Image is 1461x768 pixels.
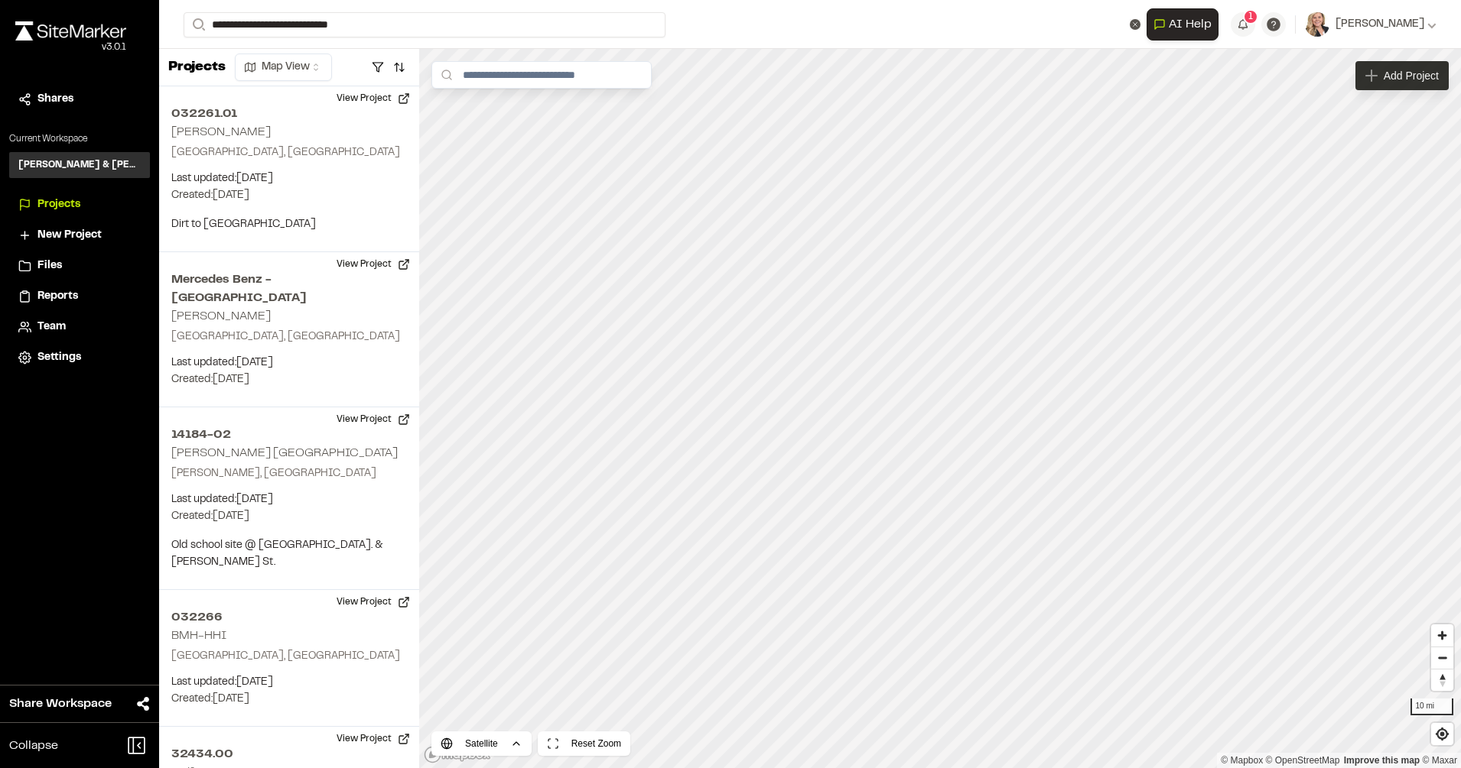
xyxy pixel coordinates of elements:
[171,216,407,233] p: Dirt to [GEOGRAPHIC_DATA]
[18,158,141,172] h3: [PERSON_NAME] & [PERSON_NAME] Inc.
[1344,755,1420,766] a: Map feedback
[538,731,630,756] button: Reset Zoom
[184,12,211,37] button: Search
[37,227,102,244] span: New Project
[327,407,419,432] button: View Project
[15,41,126,54] div: Oh geez...please don't...
[18,258,141,274] a: Files
[171,426,407,444] h2: 14184-02
[171,127,271,138] h2: [PERSON_NAME]
[15,21,126,41] img: rebrand.png
[171,355,407,371] p: Last updated: [DATE]
[37,258,62,274] span: Files
[171,745,407,763] h2: 32434.00
[171,630,226,641] h2: BMH-HHI
[171,691,407,708] p: Created: [DATE]
[171,105,407,123] h2: 032261.01
[1130,19,1140,30] button: Clear text
[171,465,407,482] p: [PERSON_NAME], [GEOGRAPHIC_DATA]
[168,57,226,78] p: Projects
[171,329,407,345] p: [GEOGRAPHIC_DATA], [GEOGRAPHIC_DATA]
[37,288,78,305] span: Reports
[171,271,407,307] h2: Mercedes Benz - [GEOGRAPHIC_DATA]
[419,49,1461,768] canvas: Map
[1336,16,1424,33] span: [PERSON_NAME]
[327,252,419,277] button: View Project
[1431,647,1453,669] span: Zoom out
[1221,755,1263,766] a: Mapbox
[18,288,141,305] a: Reports
[1305,12,1329,37] img: User
[37,319,66,335] span: Team
[327,86,419,111] button: View Project
[9,132,150,146] p: Current Workspace
[1169,15,1212,34] span: AI Help
[171,170,407,187] p: Last updated: [DATE]
[1431,669,1453,691] button: Reset bearing to north
[327,590,419,614] button: View Project
[18,319,141,335] a: Team
[37,349,81,366] span: Settings
[171,187,407,204] p: Created: [DATE]
[1248,10,1253,24] span: 1
[431,731,532,756] button: Satellite
[9,737,58,755] span: Collapse
[1384,68,1439,83] span: Add Project
[18,349,141,366] a: Settings
[9,695,112,713] span: Share Workspace
[171,537,407,571] p: Old school site @ [GEOGRAPHIC_DATA]. & [PERSON_NAME] St.
[1431,723,1453,745] button: Find my location
[171,648,407,665] p: [GEOGRAPHIC_DATA], [GEOGRAPHIC_DATA]
[1305,12,1437,37] button: [PERSON_NAME]
[171,448,398,459] h2: [PERSON_NAME] [GEOGRAPHIC_DATA]
[1411,698,1453,715] div: 10 mi
[1431,669,1453,691] span: Reset bearing to north
[1431,646,1453,669] button: Zoom out
[171,311,271,322] h2: [PERSON_NAME]
[171,674,407,691] p: Last updated: [DATE]
[1147,8,1225,41] div: Open AI Assistant
[1266,755,1340,766] a: OpenStreetMap
[171,371,407,388] p: Created: [DATE]
[171,608,407,627] h2: 032266
[37,196,80,213] span: Projects
[18,91,141,108] a: Shares
[1231,12,1255,37] button: 1
[37,91,73,108] span: Shares
[18,227,141,244] a: New Project
[171,508,407,525] p: Created: [DATE]
[1422,755,1457,766] a: Maxar
[18,196,141,213] a: Projects
[1147,8,1219,41] button: Open AI Assistant
[171,144,407,161] p: [GEOGRAPHIC_DATA], [GEOGRAPHIC_DATA]
[1431,624,1453,646] button: Zoom in
[424,746,491,763] a: Mapbox logo
[327,727,419,751] button: View Project
[171,491,407,508] p: Last updated: [DATE]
